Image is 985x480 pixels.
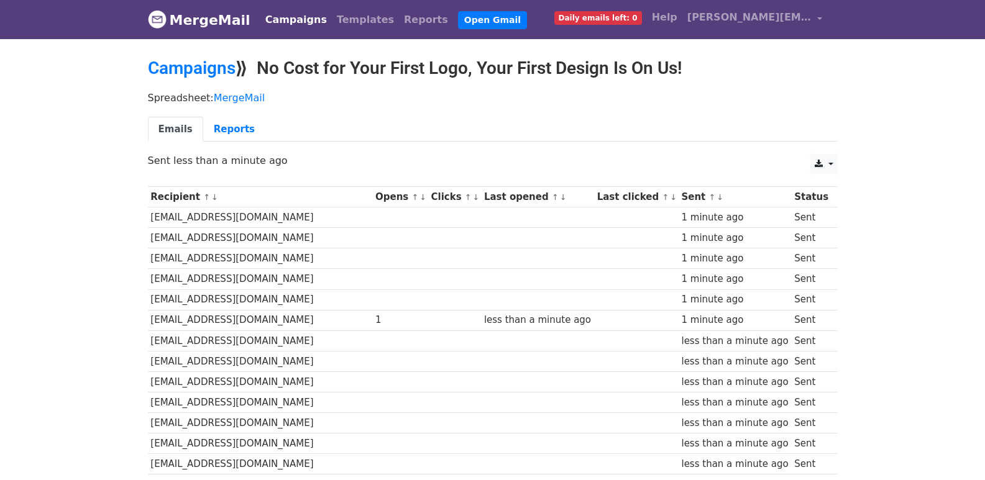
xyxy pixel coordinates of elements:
[375,313,425,327] div: 1
[148,58,838,79] h2: ⟫ No Cost for Your First Logo, Your First Design Is On Us!
[647,5,682,30] a: Help
[681,334,788,348] div: less than a minute ago
[552,192,559,202] a: ↑
[148,330,373,351] td: [EMAIL_ADDRESS][DOMAIN_NAME]
[549,5,647,30] a: Daily emails left: 0
[148,289,373,310] td: [EMAIL_ADDRESS][DOMAIN_NAME]
[211,192,218,202] a: ↓
[148,413,373,433] td: [EMAIL_ADDRESS][DOMAIN_NAME]
[399,7,453,32] a: Reports
[670,192,677,202] a: ↓
[791,413,831,433] td: Sent
[148,351,373,371] td: [EMAIL_ADDRESS][DOMAIN_NAME]
[681,211,788,225] div: 1 minute ago
[791,351,831,371] td: Sent
[411,192,418,202] a: ↑
[148,228,373,248] td: [EMAIL_ADDRESS][DOMAIN_NAME]
[148,117,203,142] a: Emails
[594,187,679,207] th: Last clicked
[148,7,250,33] a: MergeMail
[682,5,828,34] a: [PERSON_NAME][EMAIL_ADDRESS][DOMAIN_NAME]
[554,11,642,25] span: Daily emails left: 0
[465,192,472,202] a: ↑
[148,187,373,207] th: Recipient
[791,392,831,413] td: Sent
[681,396,788,410] div: less than a minute ago
[148,248,373,269] td: [EMAIL_ADDRESS][DOMAIN_NAME]
[214,92,265,104] a: MergeMail
[681,272,788,286] div: 1 minute ago
[484,313,591,327] div: less than a minute ago
[260,7,332,32] a: Campaigns
[681,251,788,266] div: 1 minute ago
[473,192,480,202] a: ↓
[681,313,788,327] div: 1 minute ago
[148,207,373,228] td: [EMAIL_ADDRESS][DOMAIN_NAME]
[148,371,373,392] td: [EMAIL_ADDRESS][DOMAIN_NAME]
[791,371,831,392] td: Sent
[791,289,831,310] td: Sent
[332,7,399,32] a: Templates
[560,192,567,202] a: ↓
[203,117,265,142] a: Reports
[679,187,792,207] th: Sent
[791,310,831,330] td: Sent
[148,392,373,413] td: [EMAIL_ADDRESS][DOMAIN_NAME]
[458,11,527,29] a: Open Gmail
[681,355,788,369] div: less than a minute ago
[481,187,594,207] th: Last opened
[148,454,373,474] td: [EMAIL_ADDRESS][DOMAIN_NAME]
[791,330,831,351] td: Sent
[681,375,788,389] div: less than a minute ago
[709,192,716,202] a: ↑
[372,187,428,207] th: Opens
[791,454,831,474] td: Sent
[791,187,831,207] th: Status
[148,58,236,78] a: Campaigns
[687,10,812,25] span: [PERSON_NAME][EMAIL_ADDRESS][DOMAIN_NAME]
[148,269,373,289] td: [EMAIL_ADDRESS][DOMAIN_NAME]
[203,192,210,202] a: ↑
[791,207,831,228] td: Sent
[148,91,838,104] p: Spreadsheet:
[148,310,373,330] td: [EMAIL_ADDRESS][DOMAIN_NAME]
[791,433,831,454] td: Sent
[148,154,838,167] p: Sent less than a minute ago
[681,457,788,471] div: less than a minute ago
[681,292,788,307] div: 1 minute ago
[148,433,373,454] td: [EMAIL_ADDRESS][DOMAIN_NAME]
[791,248,831,269] td: Sent
[791,228,831,248] td: Sent
[717,192,723,202] a: ↓
[428,187,481,207] th: Clicks
[681,231,788,245] div: 1 minute ago
[662,192,669,202] a: ↑
[791,269,831,289] td: Sent
[148,10,167,29] img: MergeMail logo
[681,416,788,430] div: less than a minute ago
[419,192,426,202] a: ↓
[681,437,788,451] div: less than a minute ago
